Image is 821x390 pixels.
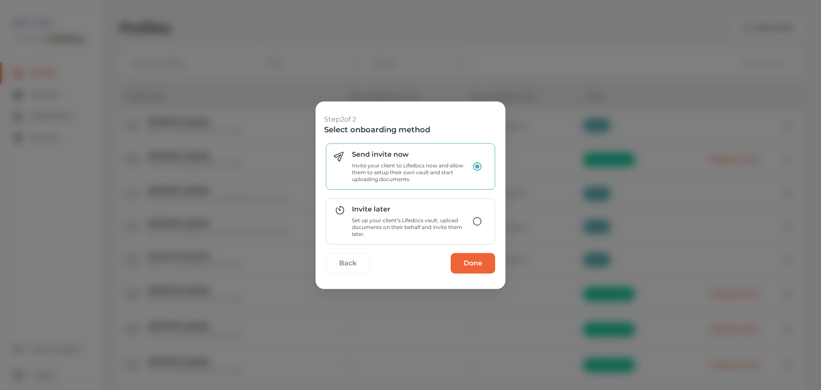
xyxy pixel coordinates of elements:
button: Back [326,253,370,274]
div: onboarding method [326,143,495,253]
h5: Send invite now [352,150,468,159]
p: Invite your client to Lifedocs now and allow them to setup their own vault and start uploading do... [352,162,468,183]
button: Done [451,253,495,274]
p: Step 2 of 2 [324,114,430,125]
h4: Select onboarding method [324,125,430,135]
h5: Invite later [352,205,468,214]
p: Set up your client’s Lifedocs vault, upload documents on their behalf and invite them later. [352,217,468,238]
